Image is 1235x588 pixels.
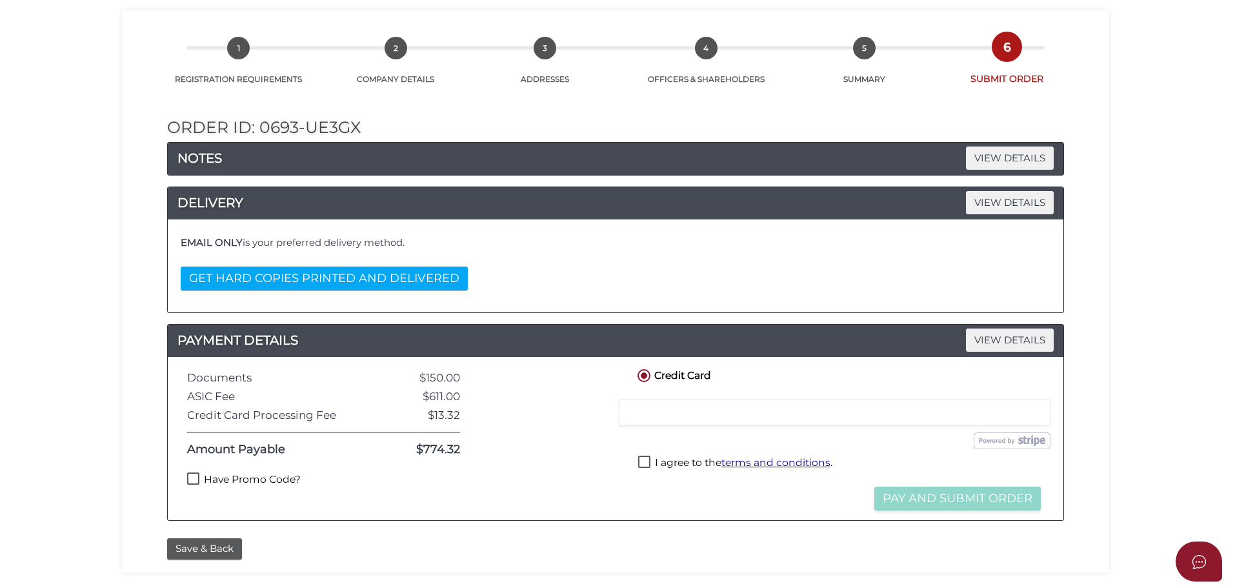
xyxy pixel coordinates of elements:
[366,372,470,384] div: $150.00
[187,472,301,489] label: Have Promo Code?
[996,35,1018,58] span: 6
[181,238,1050,248] h4: is your preferred delivery method.
[227,37,250,59] span: 1
[385,37,407,59] span: 2
[177,443,366,456] div: Amount Payable
[181,236,243,248] b: EMAIL ONLY
[534,37,556,59] span: 3
[168,330,1063,350] h4: PAYMENT DETAILS
[721,456,830,469] a: terms and conditions
[621,51,792,85] a: 4OFFICERS & SHAREHOLDERS
[468,51,621,85] a: 3ADDRESSES
[638,456,832,472] label: I agree to the .
[792,51,938,85] a: 5SUMMARY
[177,372,366,384] div: Documents
[323,51,469,85] a: 2COMPANY DETAILS
[167,119,1064,137] h2: Order ID: 0693-Ue3GX
[154,51,323,85] a: 1REGISTRATION REQUIREMENTS
[167,538,242,560] button: Save & Back
[966,147,1054,169] span: VIEW DETAILS
[366,409,470,421] div: $13.32
[177,409,366,421] div: Credit Card Processing Fee
[168,192,1063,213] h4: DELIVERY
[635,367,711,383] label: Credit Card
[168,148,1063,168] a: NOTESVIEW DETAILS
[181,267,468,290] button: GET HARD COPIES PRINTED AND DELIVERED
[168,148,1063,168] h4: NOTES
[966,191,1054,214] span: VIEW DETAILS
[168,330,1063,350] a: PAYMENT DETAILSVIEW DETAILS
[627,407,1042,418] iframe: Secure card payment input frame
[366,390,470,403] div: $611.00
[366,443,470,456] div: $774.32
[853,37,876,59] span: 5
[168,192,1063,213] a: DELIVERYVIEW DETAILS
[937,50,1077,85] a: 6SUBMIT ORDER
[874,487,1041,511] button: Pay and Submit Order
[974,432,1050,449] img: stripe.png
[695,37,718,59] span: 4
[966,329,1054,351] span: VIEW DETAILS
[1176,542,1222,582] button: Open asap
[177,390,366,403] div: ASIC Fee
